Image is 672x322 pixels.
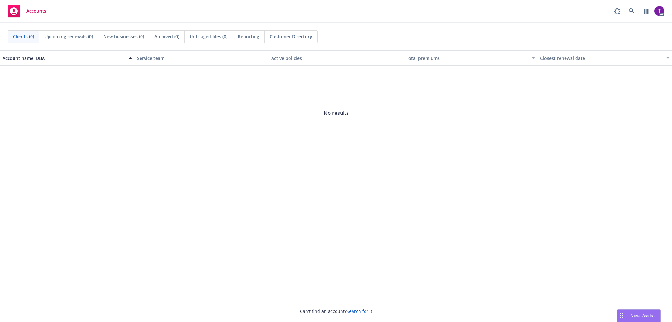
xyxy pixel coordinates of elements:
span: Archived (0) [154,33,179,40]
div: Account name, DBA [3,55,125,61]
button: Service team [135,50,269,66]
button: Total premiums [403,50,538,66]
div: Closest renewal date [540,55,663,61]
span: Nova Assist [630,313,655,318]
span: Accounts [26,9,46,14]
span: Reporting [238,33,259,40]
a: Accounts [5,2,49,20]
span: Upcoming renewals (0) [44,33,93,40]
a: Search for it [347,308,372,314]
div: Total premiums [406,55,528,61]
button: Closest renewal date [537,50,672,66]
img: photo [654,6,664,16]
div: Service team [137,55,267,61]
a: Switch app [640,5,652,17]
button: Active policies [269,50,403,66]
a: Report a Bug [611,5,623,17]
div: Drag to move [617,310,625,322]
span: New businesses (0) [103,33,144,40]
span: Untriaged files (0) [190,33,227,40]
div: Active policies [271,55,401,61]
a: Search [625,5,638,17]
span: Customer Directory [270,33,312,40]
span: Clients (0) [13,33,34,40]
button: Nova Assist [617,309,661,322]
span: Can't find an account? [300,308,372,314]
